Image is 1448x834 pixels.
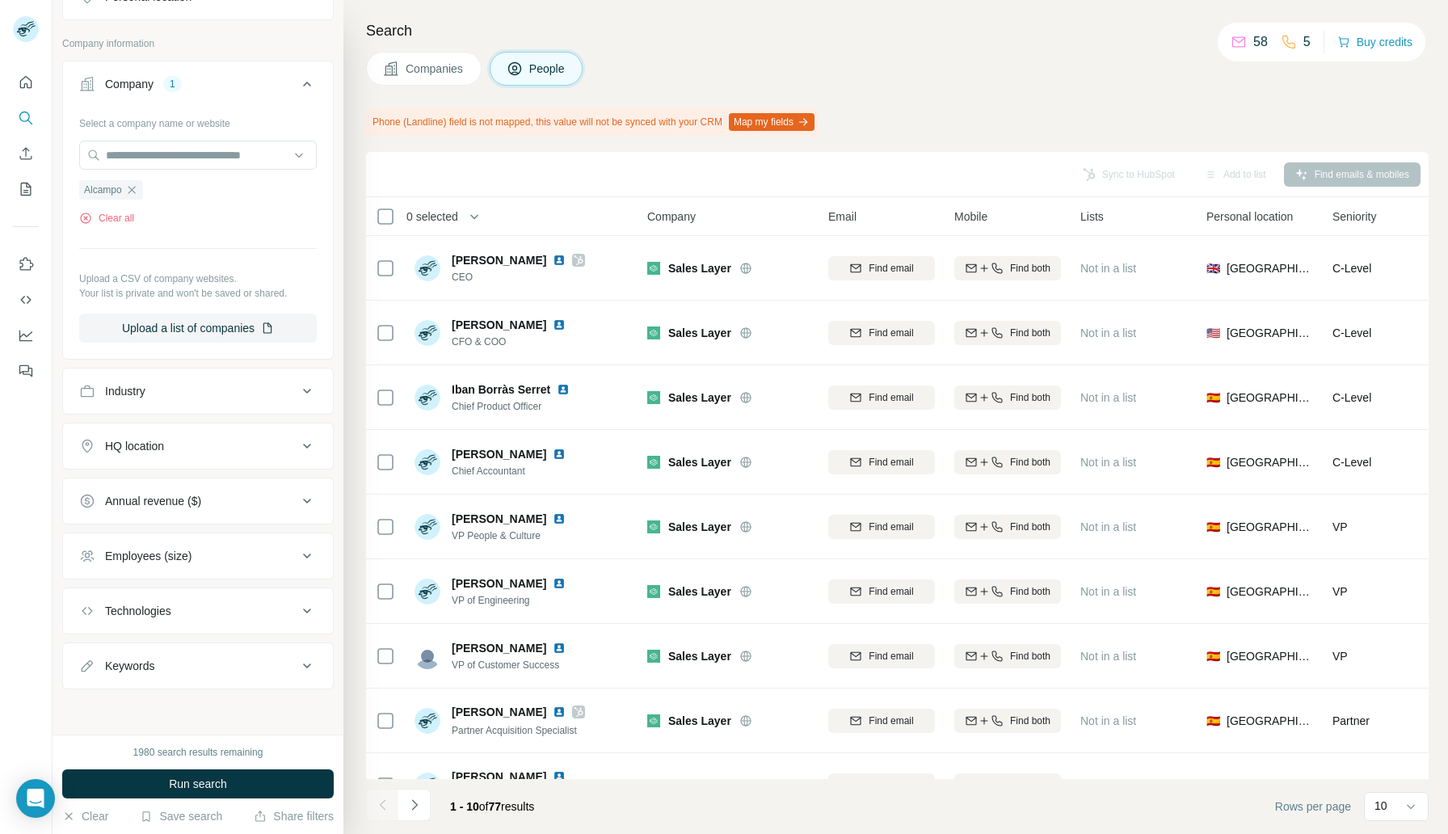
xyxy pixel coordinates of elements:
[1010,261,1050,276] span: Find both
[415,643,440,669] img: Avatar
[954,385,1061,410] button: Find both
[105,603,171,619] div: Technologies
[479,800,489,813] span: of
[452,317,546,333] span: [PERSON_NAME]
[1080,714,1136,727] span: Not in a list
[163,77,182,91] div: 1
[828,450,935,474] button: Find email
[1080,391,1136,404] span: Not in a list
[63,65,333,110] button: Company1
[63,427,333,465] button: HQ location
[1206,583,1220,600] span: 🇪🇸
[1206,777,1220,794] span: 🇪🇸
[450,800,534,813] span: results
[489,800,502,813] span: 77
[1227,519,1313,535] span: [GEOGRAPHIC_DATA]
[1332,650,1348,663] span: VP
[452,575,546,592] span: [PERSON_NAME]
[105,548,192,564] div: Employees (size)
[553,770,566,783] img: LinkedIn logo
[553,318,566,331] img: LinkedIn logo
[63,592,333,630] button: Technologies
[1206,260,1220,276] span: 🇬🇧
[105,493,201,509] div: Annual revenue ($)
[1206,713,1220,729] span: 🇪🇸
[406,208,458,225] span: 0 selected
[1253,32,1268,52] p: 58
[828,579,935,604] button: Find email
[1080,520,1136,533] span: Not in a list
[133,745,263,760] div: 1980 search results remaining
[1080,326,1136,339] span: Not in a list
[668,390,731,406] span: Sales Layer
[169,776,227,792] span: Run search
[63,482,333,520] button: Annual revenue ($)
[668,777,731,794] span: Sales Layer
[668,648,731,664] span: Sales Layer
[1080,779,1136,792] span: Not in a list
[1332,391,1371,404] span: C-Level
[415,449,440,475] img: Avatar
[553,706,566,718] img: LinkedIn logo
[452,335,585,349] span: CFO & COO
[1227,713,1313,729] span: [GEOGRAPHIC_DATA]
[13,250,39,279] button: Use Surfe on LinkedIn
[1374,798,1387,814] p: 10
[1332,779,1359,792] span: Head
[63,537,333,575] button: Employees (size)
[13,356,39,385] button: Feedback
[415,579,440,604] img: Avatar
[647,262,660,275] img: Logo of Sales Layer
[63,372,333,411] button: Industry
[1010,714,1050,728] span: Find both
[105,76,154,92] div: Company
[452,640,546,656] span: [PERSON_NAME]
[1080,262,1136,275] span: Not in a list
[553,254,566,267] img: LinkedIn logo
[62,36,334,51] p: Company information
[13,321,39,350] button: Dashboard
[954,450,1061,474] button: Find both
[1332,714,1370,727] span: Partner
[869,261,913,276] span: Find email
[1010,520,1050,534] span: Find both
[954,773,1061,798] button: Find both
[869,584,913,599] span: Find email
[529,61,566,77] span: People
[828,644,935,668] button: Find email
[828,208,857,225] span: Email
[452,464,585,478] span: Chief Accountant
[1227,325,1313,341] span: [GEOGRAPHIC_DATA]
[668,583,731,600] span: Sales Layer
[62,808,108,824] button: Clear
[553,642,566,655] img: LinkedIn logo
[828,256,935,280] button: Find email
[452,658,585,672] span: VP of Customer Success
[105,383,145,399] div: Industry
[1080,208,1104,225] span: Lists
[1206,325,1220,341] span: 🇺🇸
[79,110,317,131] div: Select a company name or website
[1010,390,1050,405] span: Find both
[553,512,566,525] img: LinkedIn logo
[647,391,660,404] img: Logo of Sales Layer
[79,272,317,286] p: Upload a CSV of company websites.
[1337,31,1412,53] button: Buy credits
[668,519,731,535] span: Sales Layer
[828,385,935,410] button: Find email
[869,326,913,340] span: Find email
[13,68,39,97] button: Quick start
[557,383,570,396] img: LinkedIn logo
[452,725,577,736] span: Partner Acquisition Specialist
[954,579,1061,604] button: Find both
[452,252,546,268] span: [PERSON_NAME]
[869,649,913,663] span: Find email
[647,650,660,663] img: Logo of Sales Layer
[415,320,440,346] img: Avatar
[1010,649,1050,663] span: Find both
[1010,326,1050,340] span: Find both
[452,399,589,414] span: Chief Product Officer
[398,789,431,821] button: Navigate to next page
[869,714,913,728] span: Find email
[63,647,333,685] button: Keywords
